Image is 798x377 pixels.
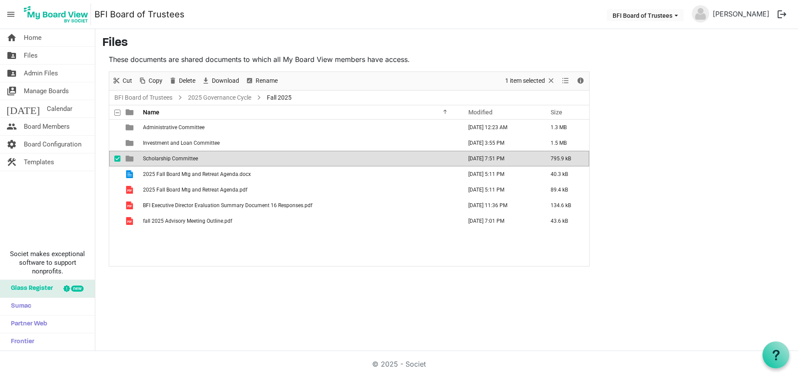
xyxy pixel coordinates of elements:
[24,118,70,135] span: Board Members
[113,92,174,103] a: BFI Board of Trustees
[6,298,31,315] span: Sumac
[6,100,40,117] span: [DATE]
[120,182,140,198] td: is template cell column header type
[459,151,542,166] td: September 15, 2025 7:51 PM column header Modified
[459,182,542,198] td: September 24, 2025 5:11 PM column header Modified
[109,120,120,135] td: checkbox
[143,171,251,177] span: 2025 Fall Board Mtg and Retreat Agenda.docx
[109,135,120,151] td: checkbox
[542,213,589,229] td: 43.6 kB is template cell column header Size
[255,75,279,86] span: Rename
[109,182,120,198] td: checkbox
[120,166,140,182] td: is template cell column header type
[140,213,459,229] td: fall 2025 Advisory Meeting Outline.pdf is template cell column header Name
[140,151,459,166] td: Scholarship Committee is template cell column header Name
[109,213,120,229] td: checkbox
[3,6,19,23] span: menu
[504,75,546,86] span: 1 item selected
[573,72,588,90] div: Details
[542,120,589,135] td: 1.3 MB is template cell column header Size
[71,286,84,292] div: new
[4,250,91,276] span: Societ makes exceptional software to support nonprofits.
[6,315,47,333] span: Partner Web
[6,65,17,82] span: folder_shared
[265,92,293,103] span: Fall 2025
[102,36,791,51] h3: Files
[143,109,159,116] span: Name
[198,72,242,90] div: Download
[109,151,120,166] td: checkbox
[459,166,542,182] td: September 24, 2025 5:11 PM column header Modified
[709,5,773,23] a: [PERSON_NAME]
[167,75,197,86] button: Delete
[109,198,120,213] td: checkbox
[24,65,58,82] span: Admin Files
[542,182,589,198] td: 89.4 kB is template cell column header Size
[21,3,94,25] a: My Board View Logo
[135,72,165,90] div: Copy
[560,75,571,86] button: View dropdownbutton
[692,5,709,23] img: no-profile-picture.svg
[6,333,34,351] span: Frontier
[24,136,81,153] span: Board Configuration
[140,120,459,135] td: Administrative Committee is template cell column header Name
[143,140,220,146] span: Investment and Loan Committee
[140,182,459,198] td: 2025 Fall Board Mtg and Retreat Agenda.pdf is template cell column header Name
[6,47,17,64] span: folder_shared
[143,156,198,162] span: Scholarship Committee
[575,75,587,86] button: Details
[6,136,17,153] span: settings
[551,109,562,116] span: Size
[143,218,232,224] span: fall 2025 Advisory Meeting Outline.pdf
[542,198,589,213] td: 134.6 kB is template cell column header Size
[468,109,493,116] span: Modified
[109,166,120,182] td: checkbox
[211,75,240,86] span: Download
[542,166,589,182] td: 40.3 kB is template cell column header Size
[242,72,281,90] div: Rename
[120,198,140,213] td: is template cell column header type
[148,75,163,86] span: Copy
[178,75,196,86] span: Delete
[459,198,542,213] td: September 26, 2025 11:36 PM column header Modified
[24,153,54,171] span: Templates
[6,280,53,297] span: Glass Register
[6,82,17,100] span: switch_account
[143,202,312,208] span: BFI Executive Director Evaluation Summary Document 16 Responses.pdf
[24,82,69,100] span: Manage Boards
[502,72,558,90] div: Clear selection
[165,72,198,90] div: Delete
[186,92,253,103] a: 2025 Governance Cycle
[459,213,542,229] td: September 11, 2025 7:01 PM column header Modified
[542,135,589,151] td: 1.5 MB is template cell column header Size
[140,135,459,151] td: Investment and Loan Committee is template cell column header Name
[120,151,140,166] td: is template cell column header type
[372,360,426,368] a: © 2025 - Societ
[6,29,17,46] span: home
[244,75,279,86] button: Rename
[109,72,135,90] div: Cut
[111,75,134,86] button: Cut
[200,75,241,86] button: Download
[47,100,72,117] span: Calendar
[773,5,791,23] button: logout
[6,118,17,135] span: people
[21,3,91,25] img: My Board View Logo
[143,124,204,130] span: Administrative Committee
[120,213,140,229] td: is template cell column header type
[24,47,38,64] span: Files
[140,198,459,213] td: BFI Executive Director Evaluation Summary Document 16 Responses.pdf is template cell column heade...
[109,54,590,65] p: These documents are shared documents to which all My Board View members have access.
[6,153,17,171] span: construction
[459,135,542,151] td: October 02, 2025 3:55 PM column header Modified
[122,75,133,86] span: Cut
[459,120,542,135] td: September 21, 2025 12:23 AM column header Modified
[94,6,185,23] a: BFI Board of Trustees
[558,72,573,90] div: View
[140,166,459,182] td: 2025 Fall Board Mtg and Retreat Agenda.docx is template cell column header Name
[120,135,140,151] td: is template cell column header type
[137,75,164,86] button: Copy
[607,9,684,21] button: BFI Board of Trustees dropdownbutton
[504,75,557,86] button: Selection
[143,187,247,193] span: 2025 Fall Board Mtg and Retreat Agenda.pdf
